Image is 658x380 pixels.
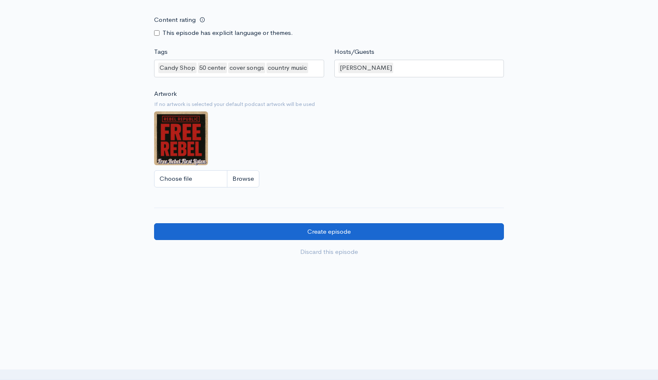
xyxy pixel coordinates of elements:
input: Create episode [154,223,504,240]
label: Artwork [154,89,177,99]
label: This episode has explicit language or themes. [163,28,293,38]
label: Tags [154,47,168,57]
div: Candy Shop [158,63,197,73]
div: [PERSON_NAME] [338,63,393,73]
label: Content rating [154,11,196,29]
div: cover songs [228,63,265,73]
a: Discard this episode [154,243,504,261]
div: 50 center [198,63,227,73]
div: country music [266,63,308,73]
label: Hosts/Guests [334,47,374,57]
small: If no artwork is selected your default podcast artwork will be used [154,100,504,108]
